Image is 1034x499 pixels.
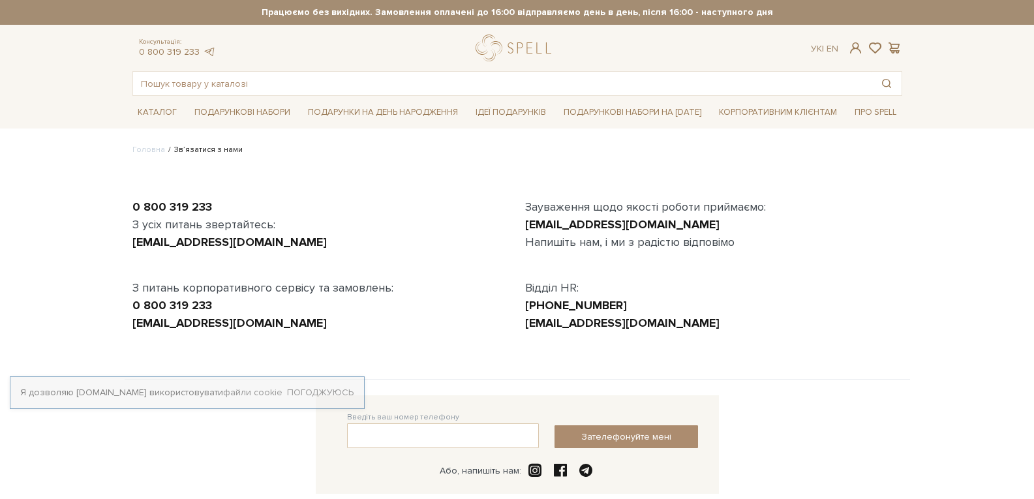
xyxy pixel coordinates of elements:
[165,144,243,156] li: Зв’язатися з нами
[10,387,364,399] div: Я дозволяю [DOMAIN_NAME] використовувати
[714,101,842,123] a: Корпоративним клієнтам
[132,102,182,123] a: Каталог
[347,412,459,423] label: Введіть ваш номер телефону
[849,102,902,123] a: Про Spell
[132,7,902,18] strong: Працюємо без вихідних. Замовлення оплачені до 16:00 відправляємо день в день, після 16:00 - насту...
[440,465,521,477] div: Або, напишіть нам:
[872,72,902,95] button: Пошук товару у каталозі
[132,200,212,214] a: 0 800 319 233
[517,198,910,332] div: Зауваження щодо якості роботи приймаємо: Напишіть нам, і ми з радістю відповімо Відділ HR:
[525,217,720,232] a: [EMAIL_ADDRESS][DOMAIN_NAME]
[303,102,463,123] a: Подарунки на День народження
[811,43,838,55] div: Ук
[525,316,720,330] a: [EMAIL_ADDRESS][DOMAIN_NAME]
[133,72,872,95] input: Пошук товару у каталозі
[476,35,557,61] a: logo
[470,102,551,123] a: Ідеї подарунків
[125,198,517,332] div: З усіх питань звертайтесь: З питань корпоративного сервісу та замовлень:
[132,235,327,249] a: [EMAIL_ADDRESS][DOMAIN_NAME]
[525,298,627,312] a: [PHONE_NUMBER]
[139,46,200,57] a: 0 800 319 233
[203,46,216,57] a: telegram
[132,316,327,330] a: [EMAIL_ADDRESS][DOMAIN_NAME]
[558,101,707,123] a: Подарункові набори на [DATE]
[827,43,838,54] a: En
[189,102,296,123] a: Подарункові набори
[822,43,824,54] span: |
[139,38,216,46] span: Консультація:
[223,387,282,398] a: файли cookie
[555,425,698,448] button: Зателефонуйте мені
[132,145,165,155] a: Головна
[287,387,354,399] a: Погоджуюсь
[132,298,212,312] a: 0 800 319 233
